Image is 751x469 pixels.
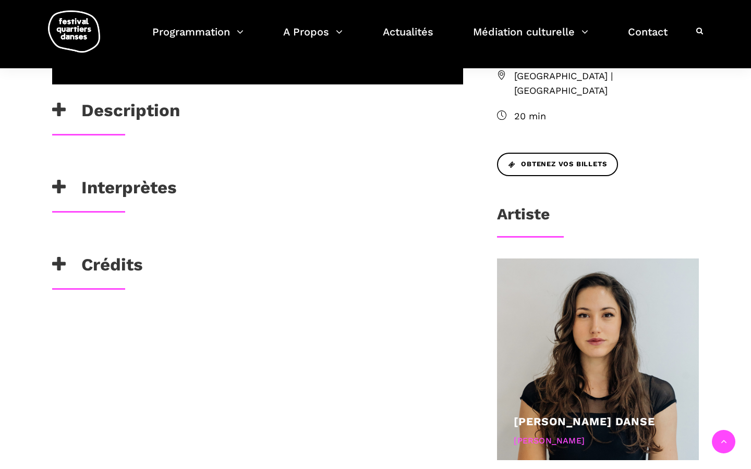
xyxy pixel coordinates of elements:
img: logo-fqd-med [48,10,100,53]
a: Contact [628,23,668,54]
span: 20 min [514,109,699,124]
h3: Description [52,100,180,126]
a: Programmation [152,23,244,54]
a: Médiation culturelle [473,23,588,54]
a: Actualités [383,23,433,54]
h3: Interprètes [52,177,177,203]
span: Obtenez vos billets [508,159,607,170]
a: A Propos [283,23,343,54]
div: [PERSON_NAME] [514,434,682,448]
h3: Crédits [52,254,143,280]
a: [PERSON_NAME] Danse [514,415,655,428]
span: [GEOGRAPHIC_DATA] | [GEOGRAPHIC_DATA] [514,69,699,99]
h3: Artiste [497,205,550,231]
a: Obtenez vos billets [497,153,618,176]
